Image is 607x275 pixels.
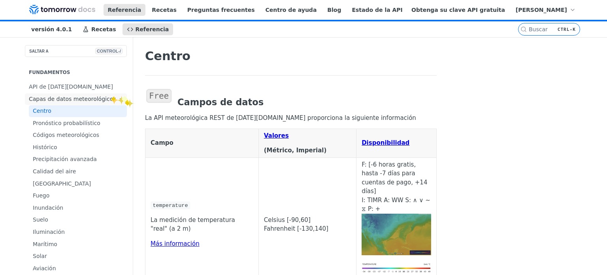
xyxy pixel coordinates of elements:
a: Solar [29,250,127,262]
font: Capas de datos meteorológicos [29,96,116,102]
span: Ampliar imagen [362,231,431,238]
font: Recetas [91,26,116,32]
font: Calidad del aire [33,168,76,174]
font: Campos de datos [177,97,264,107]
button: Ocultar subpáginas para capas de datos meteorológicos [119,96,125,102]
a: Valores [264,132,289,139]
font: La medición de temperatura "real" (a 2 m) [151,216,235,233]
font: Campo [151,139,173,146]
input: CTRL-K [529,26,598,32]
font: Precipitación avanzada [33,156,97,162]
a: Aviación [29,263,127,275]
a: Recetas [78,23,121,35]
a: Iluminación [29,226,127,238]
kbd: CTRL-K [556,25,578,33]
a: Obtenga su clave API gratuita [407,4,509,16]
font: CONTROL-/ [97,49,121,53]
font: Recetas [152,7,177,13]
a: Centro de ayuda [261,4,321,16]
font: Histórico [33,144,57,150]
font: (Métrico, Imperial) [264,147,327,154]
font: Centro [145,49,190,63]
a: Fuego [29,190,127,202]
a: Marítimo [29,239,127,250]
font: La API meteorológica REST de [DATE][DOMAIN_NAME] proporciona la siguiente información [145,114,416,121]
font: Marítimo [33,241,57,247]
font: SALTAR A [29,49,49,53]
button: SALTAR ACONTROL-/ [25,45,127,57]
font: Celsius [-90,60] [264,216,311,224]
a: Histórico [29,142,127,154]
font: Pronóstico probabilístico [33,120,100,126]
svg: Buscar [520,26,527,32]
a: Estado de la API [347,4,407,16]
font: API de [DATE][DOMAIN_NAME] [29,83,113,90]
a: Inundación [29,202,127,214]
a: Pronóstico probabilístico [29,118,127,129]
font: [GEOGRAPHIC_DATA] [33,180,91,187]
a: Calidad del aire [29,166,127,178]
a: Referencia [123,23,173,35]
a: Más información [151,240,200,247]
span: Ampliar imagen [362,264,431,271]
font: Fuego [33,192,49,199]
font: Centro de ayuda [266,7,317,13]
a: Disponibilidad [362,139,409,146]
font: Referencia [136,26,169,32]
font: Inundación [33,205,63,211]
a: Centro [29,105,127,117]
font: Preguntas frecuentes [187,7,255,13]
img: Documentación de la API meteorológica de Tomorrow.io [29,5,95,14]
font: Fundamentos [29,70,70,75]
font: I: TIMR A: WW S: ∧ ∨ ~ ⧖ P: + [362,197,430,213]
font: Iluminación [33,229,65,235]
button: [PERSON_NAME] [511,4,580,16]
a: Códigos meteorológicos [29,129,127,141]
font: Blog [327,7,341,13]
font: F: [-6 horas gratis, hasta -7 días para cuentas de pago, +14 días] [362,161,427,195]
img: temperatura [362,214,431,255]
font: Solar [33,253,47,259]
a: Preguntas frecuentes [183,4,259,16]
a: Precipitación avanzada [29,154,127,165]
font: [PERSON_NAME] [516,7,567,13]
font: Referencia [108,7,141,13]
a: Recetas [147,4,181,16]
font: Obtenga su clave API gratuita [411,7,505,13]
font: versión 4.0.1 [31,26,72,32]
font: Códigos meteorológicos [33,132,99,138]
span: temperature [153,203,188,209]
nav: Navegación principal [19,21,518,37]
img: temperatura-si [362,261,431,275]
a: Blog [323,4,345,16]
font: Suelo [33,216,48,223]
a: Referencia [104,4,146,16]
a: Capas de datos meteorológicosOcultar subpáginas para capas de datos meteorológicos [25,93,127,105]
font: Centro [33,108,51,114]
font: Aviación [33,265,56,271]
font: Fahrenheit [-130,140] [264,225,328,232]
font: Estado de la API [352,7,402,13]
a: Suelo [29,214,127,226]
a: [GEOGRAPHIC_DATA] [29,178,127,190]
a: API de [DATE][DOMAIN_NAME] [25,81,127,93]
